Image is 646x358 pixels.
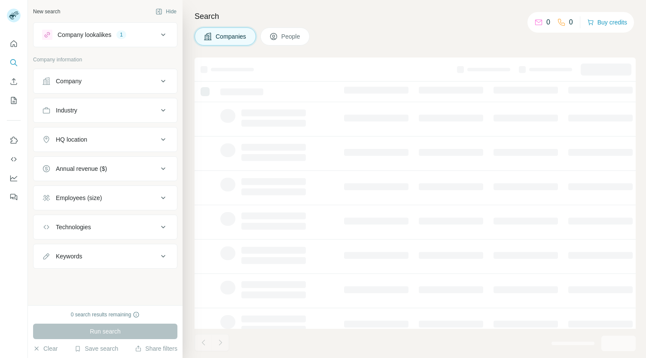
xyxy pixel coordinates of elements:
button: Buy credits [587,16,627,28]
span: People [281,32,301,41]
button: Feedback [7,189,21,205]
button: Use Surfe API [7,152,21,167]
button: Quick start [7,36,21,52]
p: Company information [33,56,177,64]
button: Use Surfe on LinkedIn [7,133,21,148]
button: Company [34,71,177,91]
div: 0 search results remaining [71,311,140,319]
button: Search [7,55,21,70]
div: Industry [56,106,77,115]
button: Company lookalikes1 [34,24,177,45]
div: Company lookalikes [58,30,111,39]
button: Share filters [135,344,177,353]
div: Company [56,77,82,85]
p: 0 [569,17,573,27]
button: Employees (size) [34,188,177,208]
button: Annual revenue ($) [34,158,177,179]
div: New search [33,8,60,15]
div: Employees (size) [56,194,102,202]
button: HQ location [34,129,177,150]
div: Keywords [56,252,82,261]
button: My lists [7,93,21,108]
button: Keywords [34,246,177,267]
div: 1 [116,31,126,39]
button: Clear [33,344,58,353]
p: 0 [546,17,550,27]
button: Save search [74,344,118,353]
div: Technologies [56,223,91,231]
h4: Search [195,10,636,22]
button: Enrich CSV [7,74,21,89]
div: Annual revenue ($) [56,164,107,173]
button: Hide [149,5,183,18]
div: HQ location [56,135,87,144]
span: Companies [216,32,247,41]
button: Industry [34,100,177,121]
button: Technologies [34,217,177,237]
button: Dashboard [7,170,21,186]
